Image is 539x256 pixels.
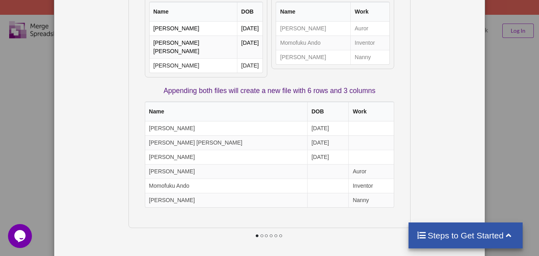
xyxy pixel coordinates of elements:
td: [PERSON_NAME] [145,150,307,164]
td: [PERSON_NAME] [150,58,237,73]
th: DOB [237,2,263,22]
td: [PERSON_NAME] [145,193,307,207]
td: Nanny [348,193,394,207]
td: [PERSON_NAME] [PERSON_NAME] [145,135,307,150]
h4: Steps to Get Started [417,230,515,240]
td: Inventor [350,36,389,50]
td: Momofuku Ando [276,36,350,50]
td: [DATE] [307,135,349,150]
td: [DATE] [237,36,263,58]
th: Name [145,102,307,121]
td: [PERSON_NAME] [276,50,350,64]
td: Auror [348,164,394,179]
p: Appending both files will create a new file with 6 rows and 3 columns [145,86,395,96]
td: [DATE] [307,150,349,164]
td: [PERSON_NAME] [PERSON_NAME] [150,36,237,58]
td: Nanny [350,50,389,64]
th: Work [348,102,394,121]
th: DOB [307,102,349,121]
td: [PERSON_NAME] [145,121,307,135]
td: [DATE] [237,58,263,73]
td: Auror [350,22,389,36]
th: Name [150,2,237,22]
td: [PERSON_NAME] [145,164,307,179]
td: [PERSON_NAME] [276,22,350,36]
th: Work [350,2,389,22]
td: [PERSON_NAME] [150,22,237,36]
td: Momofuku Ando [145,179,307,193]
td: [DATE] [237,22,263,36]
td: Inventor [348,179,394,193]
iframe: chat widget [8,224,34,248]
th: Name [276,2,350,22]
td: [DATE] [307,121,349,135]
